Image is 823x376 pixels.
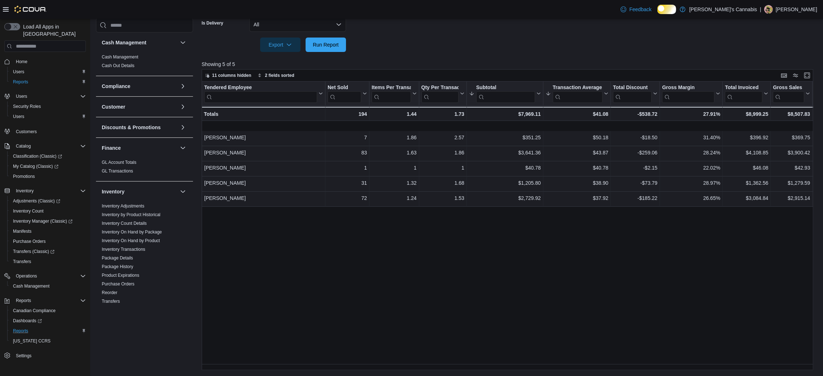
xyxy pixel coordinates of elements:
span: Export [264,38,296,52]
div: 1.53 [421,194,464,202]
span: 11 columns hidden [212,73,251,78]
a: Inventory Transactions [102,247,145,252]
button: Users [13,92,30,101]
button: Compliance [102,83,177,90]
div: -$2.15 [613,163,657,172]
a: Inventory Adjustments [102,204,144,209]
div: 83 [328,148,367,157]
div: [PERSON_NAME] [204,194,323,202]
button: Users [7,112,89,122]
input: Dark Mode [657,5,676,14]
button: Inventory [179,187,187,196]
button: Users [1,91,89,101]
div: Gross Sales [773,84,804,103]
a: Settings [13,351,34,360]
div: [PERSON_NAME] [204,163,323,172]
button: Inventory [1,186,89,196]
span: Cash Out Details [102,63,135,69]
button: Reports [13,296,34,305]
div: Chelsea Hamilton [764,5,773,14]
button: Promotions [7,171,89,182]
div: Inventory [96,202,193,326]
div: $43.87 [546,148,608,157]
h3: Compliance [102,83,130,90]
button: Tendered Employee [204,84,323,103]
div: Totals [204,110,323,118]
div: $40.78 [469,163,541,172]
button: Export [260,38,301,52]
span: Inventory by Product Historical [102,212,161,218]
div: 1.24 [372,194,417,202]
span: [US_STATE] CCRS [13,338,51,344]
button: Transfers [7,257,89,267]
span: Package History [102,264,133,270]
button: Items Per Transaction [372,84,417,103]
a: Cash Out Details [102,63,135,68]
div: Items Per Transaction [372,84,411,91]
div: 1.86 [421,148,464,157]
span: Reports [10,78,86,86]
a: Adjustments (Classic) [7,196,89,206]
button: Operations [1,271,89,281]
div: $37.92 [546,194,608,202]
span: Canadian Compliance [10,306,86,315]
a: Inventory On Hand by Product [102,238,160,243]
span: Reports [13,79,28,85]
div: Transaction Average [553,84,603,103]
div: $41.08 [546,110,608,118]
span: Cash Management [10,282,86,290]
span: Inventory [16,188,34,194]
div: 31 [328,179,367,187]
button: Display options [791,71,800,80]
a: Customers [13,127,40,136]
a: Home [13,57,30,66]
a: Transfers (Classic) [10,247,57,256]
div: $3,641.36 [469,148,541,157]
div: Total Invoiced [725,84,762,103]
a: Package Details [102,255,133,261]
span: Cash Management [13,283,49,289]
span: Security Roles [13,104,41,109]
a: Inventory Manager (Classic) [10,217,75,226]
span: Purchase Orders [102,281,135,287]
a: Classification (Classic) [7,151,89,161]
div: $2,915.14 [773,194,810,202]
a: Transfers [102,299,120,304]
button: Discounts & Promotions [102,124,177,131]
button: Run Report [306,38,346,52]
button: 11 columns hidden [202,71,254,80]
span: Users [16,93,27,99]
div: Subtotal [476,84,535,91]
div: $1,279.59 [773,179,810,187]
div: Qty Per Transaction [421,84,458,103]
div: 1.86 [372,133,417,142]
div: -$259.06 [613,148,657,157]
a: Reports [10,327,31,335]
button: Inventory [13,187,36,195]
button: Settings [1,350,89,361]
span: Adjustments (Classic) [10,197,86,205]
span: Cash Management [102,54,138,60]
span: Promotions [10,172,86,181]
h3: Finance [102,144,121,152]
button: Operations [13,272,40,280]
span: Transfers [10,257,86,266]
div: Gross Margin [662,84,714,103]
span: Classification (Classic) [10,152,86,161]
button: Finance [179,144,187,152]
div: 1 [372,163,417,172]
button: Cash Management [179,38,187,47]
span: Package Details [102,255,133,261]
a: [US_STATE] CCRS [10,337,53,345]
span: Transfers (Classic) [10,247,86,256]
span: Transfers [102,298,120,304]
div: $4,108.85 [725,148,768,157]
a: Feedback [618,2,654,17]
span: Inventory Adjustments [102,203,144,209]
button: Reports [7,77,89,87]
h3: Discounts & Promotions [102,124,161,131]
div: Subtotal [476,84,535,103]
span: Security Roles [10,102,86,111]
